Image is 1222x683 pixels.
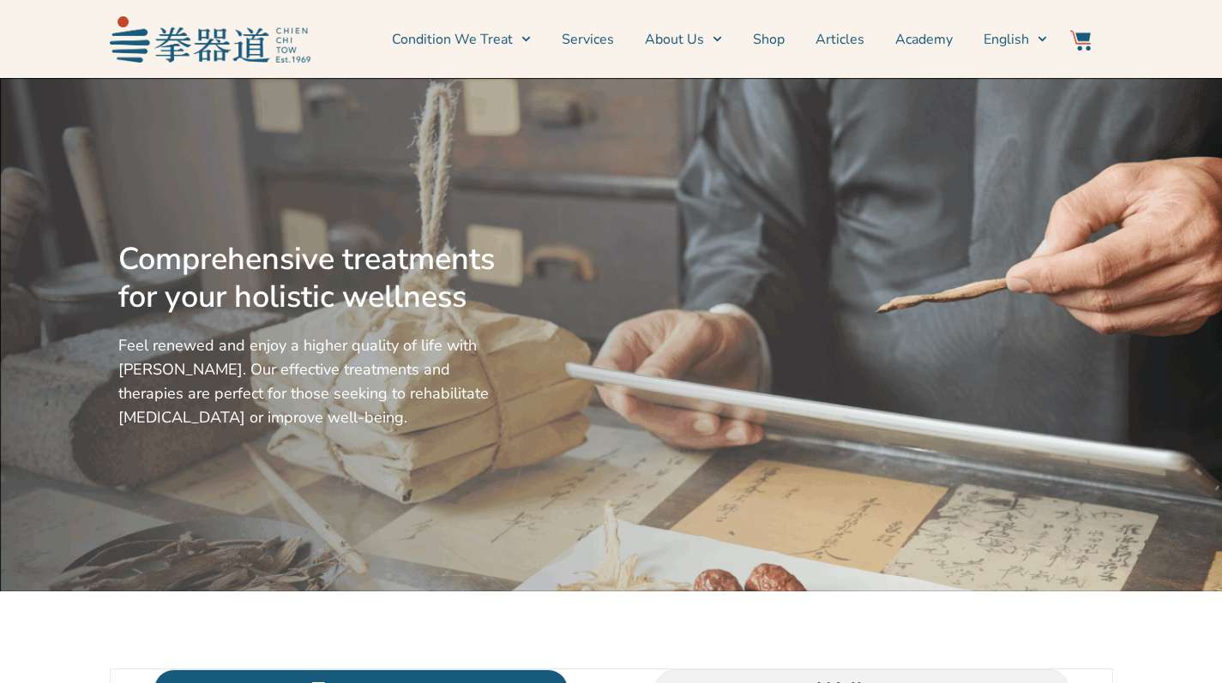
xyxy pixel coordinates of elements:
a: Shop [753,18,785,61]
a: Switch to English [984,18,1047,61]
a: Academy [895,18,953,61]
a: About Us [645,18,722,61]
p: Feel renewed and enjoy a higher quality of life with [PERSON_NAME]. Our effective treatments and ... [118,333,503,429]
img: Website Icon-03 [1070,30,1091,51]
nav: Menu [319,18,1048,61]
a: Condition We Treat [392,18,531,61]
a: Services [562,18,614,61]
h2: Comprehensive treatments for your holistic wellness [118,241,503,316]
span: English [984,29,1029,50]
a: Articles [816,18,864,61]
